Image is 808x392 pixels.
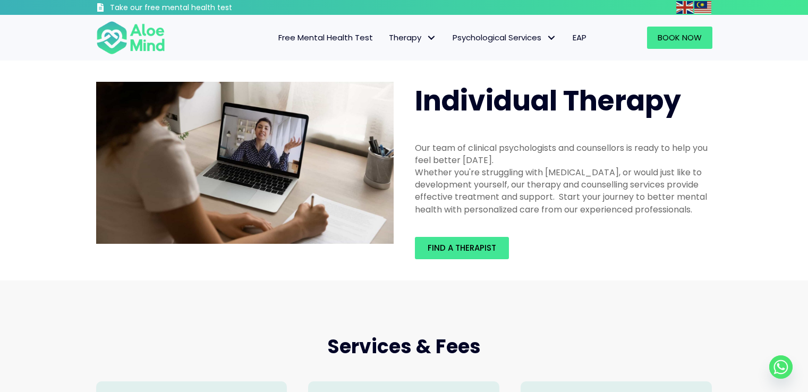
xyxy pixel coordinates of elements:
[278,32,373,43] span: Free Mental Health Test
[327,333,481,360] span: Services & Fees
[389,32,437,43] span: Therapy
[445,27,565,49] a: Psychological ServicesPsychological Services: submenu
[428,242,496,253] span: Find a therapist
[694,1,711,14] img: ms
[573,32,586,43] span: EAP
[96,20,165,55] img: Aloe mind Logo
[270,27,381,49] a: Free Mental Health Test
[565,27,594,49] a: EAP
[453,32,557,43] span: Psychological Services
[544,30,559,46] span: Psychological Services: submenu
[179,27,594,49] nav: Menu
[694,1,712,13] a: Malay
[676,1,694,13] a: English
[658,32,702,43] span: Book Now
[769,355,793,379] a: Whatsapp
[415,166,712,216] div: Whether you're struggling with [MEDICAL_DATA], or would just like to development yourself, our th...
[415,142,712,166] div: Our team of clinical psychologists and counsellors is ready to help you feel better [DATE].
[415,237,509,259] a: Find a therapist
[647,27,712,49] a: Book Now
[415,81,681,120] span: Individual Therapy
[676,1,693,14] img: en
[424,30,439,46] span: Therapy: submenu
[110,3,289,13] h3: Take our free mental health test
[96,3,289,15] a: Take our free mental health test
[381,27,445,49] a: TherapyTherapy: submenu
[96,82,394,244] img: Therapy online individual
